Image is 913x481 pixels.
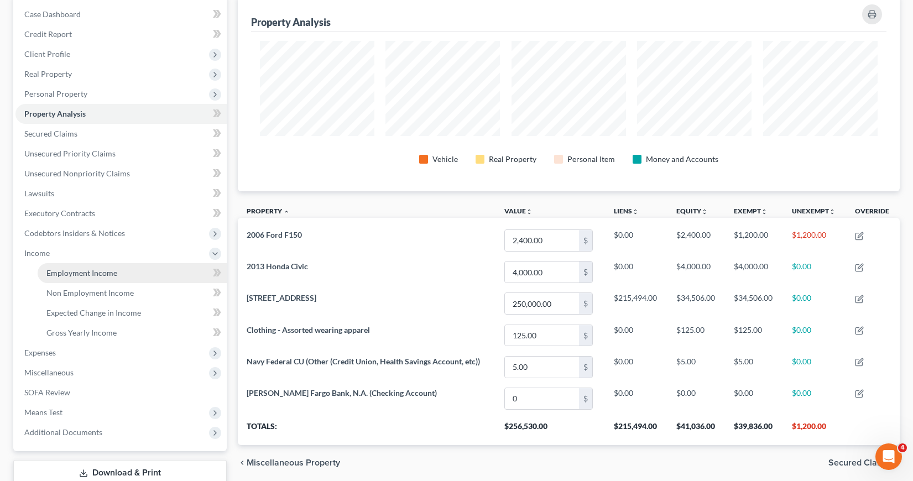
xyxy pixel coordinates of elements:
[432,154,458,165] div: Vehicle
[605,224,667,256] td: $0.00
[701,208,708,215] i: unfold_more
[605,288,667,320] td: $215,494.00
[605,351,667,383] td: $0.00
[846,200,900,225] th: Override
[24,189,54,198] span: Lawsuits
[734,207,768,215] a: Exemptunfold_more
[247,357,480,366] span: Navy Federal CU (Other (Credit Union, Health Savings Account, etc))
[605,320,667,351] td: $0.00
[15,383,227,402] a: SOFA Review
[725,224,783,256] td: $1,200.00
[579,325,592,346] div: $
[247,293,316,302] span: [STREET_ADDRESS]
[783,414,846,445] th: $1,200.00
[898,443,907,452] span: 4
[15,203,227,223] a: Executory Contracts
[725,351,783,383] td: $5.00
[238,458,340,467] button: chevron_left Miscellaneous Property
[24,248,50,258] span: Income
[24,407,62,417] span: Means Test
[24,348,56,357] span: Expenses
[667,224,726,256] td: $2,400.00
[238,414,496,445] th: Totals:
[614,207,639,215] a: Liensunfold_more
[24,129,77,138] span: Secured Claims
[24,228,125,238] span: Codebtors Insiders & Notices
[792,207,836,215] a: Unexemptunfold_more
[783,288,846,320] td: $0.00
[495,414,604,445] th: $256,530.00
[505,262,579,283] input: 0.00
[489,154,536,165] div: Real Property
[24,208,95,218] span: Executory Contracts
[667,351,726,383] td: $5.00
[15,4,227,24] a: Case Dashboard
[251,15,331,29] div: Property Analysis
[238,458,247,467] i: chevron_left
[505,325,579,346] input: 0.00
[38,283,227,303] a: Non Employment Income
[579,357,592,378] div: $
[15,144,227,164] a: Unsecured Priority Claims
[24,427,102,437] span: Additional Documents
[783,257,846,288] td: $0.00
[725,257,783,288] td: $4,000.00
[46,308,141,317] span: Expected Change in Income
[15,164,227,184] a: Unsecured Nonpriority Claims
[24,9,81,19] span: Case Dashboard
[505,357,579,378] input: 0.00
[667,383,726,414] td: $0.00
[38,263,227,283] a: Employment Income
[761,208,768,215] i: unfold_more
[46,268,117,278] span: Employment Income
[46,328,117,337] span: Gross Yearly Income
[504,207,533,215] a: Valueunfold_more
[725,320,783,351] td: $125.00
[783,351,846,383] td: $0.00
[783,383,846,414] td: $0.00
[247,230,302,239] span: 2006 Ford F150
[24,69,72,79] span: Real Property
[783,224,846,256] td: $1,200.00
[667,414,726,445] th: $41,036.00
[725,383,783,414] td: $0.00
[247,207,290,215] a: Property expand_less
[783,320,846,351] td: $0.00
[15,184,227,203] a: Lawsuits
[505,293,579,314] input: 0.00
[24,169,130,178] span: Unsecured Nonpriority Claims
[24,149,116,158] span: Unsecured Priority Claims
[247,458,340,467] span: Miscellaneous Property
[247,388,437,398] span: [PERSON_NAME] Fargo Bank, N.A. (Checking Account)
[46,288,134,297] span: Non Employment Income
[579,230,592,251] div: $
[605,257,667,288] td: $0.00
[875,443,902,470] iframe: Intercom live chat
[579,262,592,283] div: $
[38,303,227,323] a: Expected Change in Income
[667,288,726,320] td: $34,506.00
[24,368,74,377] span: Miscellaneous
[15,104,227,124] a: Property Analysis
[829,208,836,215] i: unfold_more
[605,414,667,445] th: $215,494.00
[605,383,667,414] td: $0.00
[15,124,227,144] a: Secured Claims
[828,458,891,467] span: Secured Claims
[505,230,579,251] input: 0.00
[247,262,308,271] span: 2013 Honda Civic
[667,320,726,351] td: $125.00
[632,208,639,215] i: unfold_more
[579,388,592,409] div: $
[646,154,718,165] div: Money and Accounts
[24,29,72,39] span: Credit Report
[283,208,290,215] i: expand_less
[24,49,70,59] span: Client Profile
[38,323,227,343] a: Gross Yearly Income
[15,24,227,44] a: Credit Report
[24,109,86,118] span: Property Analysis
[24,89,87,98] span: Personal Property
[505,388,579,409] input: 0.00
[828,458,900,467] button: Secured Claims chevron_right
[247,325,370,334] span: Clothing - Assorted wearing apparel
